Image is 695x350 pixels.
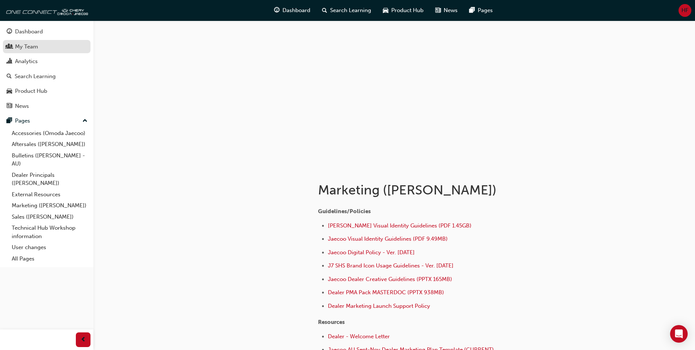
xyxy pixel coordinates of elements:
a: Aftersales ([PERSON_NAME]) [9,139,90,150]
a: guage-iconDashboard [268,3,316,18]
a: [PERSON_NAME] Visual Identity Guidelines (PDF 1.45GB) [328,222,472,229]
img: oneconnect [4,3,88,18]
h1: Marketing ([PERSON_NAME]) [318,182,558,198]
span: News [444,6,458,15]
a: Bulletins ([PERSON_NAME] - AU) [9,150,90,169]
a: search-iconSearch Learning [316,3,377,18]
div: Product Hub [15,87,47,95]
a: My Team [3,40,90,54]
a: External Resources [9,189,90,200]
a: Dealer Principals ([PERSON_NAME]) [9,169,90,189]
a: News [3,99,90,113]
div: Pages [15,117,30,125]
div: Dashboard [15,28,43,36]
span: Dashboard [282,6,310,15]
a: J7 SHS Brand Icon Usage Guidelines - Ver. [DATE] [328,262,454,269]
a: User changes [9,242,90,253]
div: Search Learning [15,72,56,81]
span: pages-icon [7,118,12,124]
div: News [15,102,29,110]
button: Pages [3,114,90,128]
a: car-iconProduct Hub [377,3,429,18]
a: Dashboard [3,25,90,39]
span: news-icon [435,6,441,15]
a: Dealer PMA Pack MASTERDOC (PPTX 938MB) [328,289,444,296]
a: Analytics [3,55,90,68]
span: Product Hub [391,6,424,15]
span: car-icon [383,6,388,15]
span: prev-icon [81,335,86,344]
span: guage-icon [274,6,280,15]
a: Product Hub [3,84,90,98]
span: people-icon [7,44,12,50]
a: Dealer - Welcome Letter [328,333,390,340]
a: Jaecoo Visual Identity Guidelines (PDF 9.49MB) [328,236,448,242]
a: Jaecoo Dealer Creative Guidelines (PPTX 165MB) [328,276,452,282]
a: Technical Hub Workshop information [9,222,90,242]
span: Resources [318,319,345,325]
span: search-icon [322,6,327,15]
a: Sales ([PERSON_NAME]) [9,211,90,223]
a: Jaecoo Digital Policy - Ver. [DATE] [328,249,415,256]
button: DashboardMy TeamAnalyticsSearch LearningProduct HubNews [3,23,90,114]
a: pages-iconPages [463,3,499,18]
a: All Pages [9,253,90,265]
div: Analytics [15,57,38,66]
span: up-icon [82,116,88,126]
span: pages-icon [469,6,475,15]
span: Pages [478,6,493,15]
a: Dealer Marketing Launch Support Policy [328,303,430,309]
span: guage-icon [7,29,12,35]
a: Marketing ([PERSON_NAME]) [9,200,90,211]
span: Search Learning [330,6,371,15]
span: car-icon [7,88,12,95]
a: Search Learning [3,70,90,83]
span: search-icon [7,73,12,80]
span: HF [681,6,688,15]
span: chart-icon [7,58,12,65]
span: news-icon [7,103,12,110]
a: Accessories (Omoda Jaecoo) [9,128,90,139]
span: Guidelines/Policies [318,208,371,215]
div: My Team [15,43,38,51]
a: news-iconNews [429,3,463,18]
button: HF [679,4,691,17]
div: Open Intercom Messenger [670,325,688,343]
